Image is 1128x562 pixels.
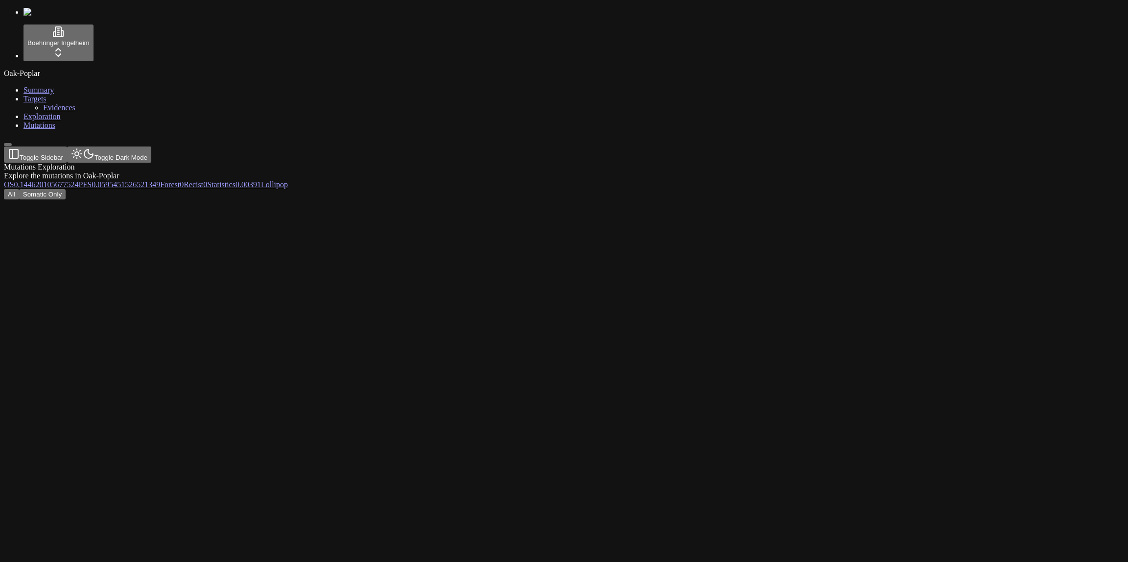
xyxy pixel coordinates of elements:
span: 0.144620105677524 [14,180,78,189]
span: PFS [78,180,92,189]
a: Recist0 [184,180,207,189]
a: Summary [23,86,54,94]
a: Exploration [23,112,61,121]
a: All [4,190,19,198]
a: Somatic Only [19,190,66,198]
span: Forest [160,180,180,189]
button: Toggle Sidebar [4,147,67,163]
span: OS [4,180,14,189]
div: Explore the mutations in Oak-Poplar [4,171,1030,180]
span: 0.00391 [235,180,261,189]
button: Somatic Only [19,189,66,199]
a: Lollipop [261,180,288,189]
a: Mutations [23,121,55,129]
a: OS0.144620105677524 [4,180,78,189]
span: 0.0595451526521349 [92,180,160,189]
a: Evidences [43,103,75,112]
button: All [4,189,19,199]
img: Numenos [23,8,61,17]
a: Forest0 [160,180,184,189]
span: 0 [203,180,207,189]
a: Targets [23,95,47,103]
button: Toggle Sidebar [4,143,12,146]
button: Toggle Dark Mode [67,147,151,163]
a: PFS0.0595451526521349 [78,180,160,189]
span: Statistics [207,180,235,189]
span: 0 [180,180,184,189]
span: Boehringer Ingelheim [27,39,90,47]
a: Statistics0.00391 [207,180,261,189]
button: Boehringer Ingelheim [23,24,94,61]
span: Toggle Dark Mode [94,154,147,161]
span: Recist [184,180,203,189]
span: Toggle Sidebar [20,154,63,161]
div: Oak-Poplar [4,69,1124,78]
div: Mutations Exploration [4,163,1030,171]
